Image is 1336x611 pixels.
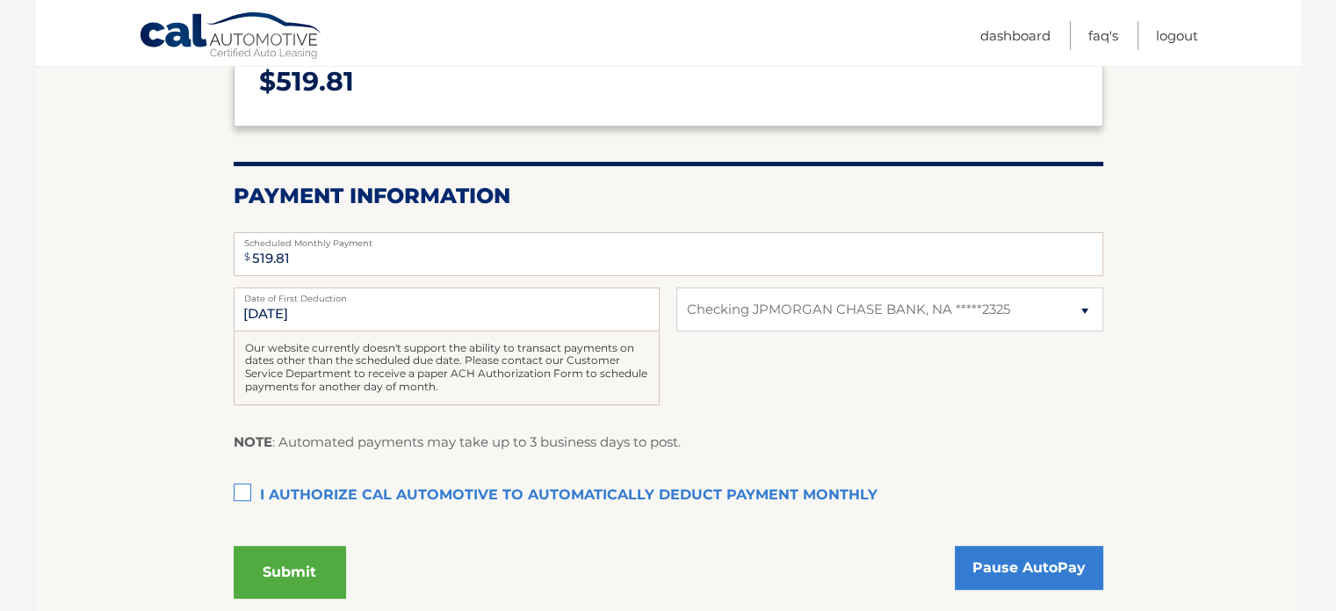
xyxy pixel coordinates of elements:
a: Logout [1156,21,1198,50]
a: Dashboard [980,21,1051,50]
p: $ [259,59,1078,105]
input: Payment Amount [234,232,1103,276]
span: 519.81 [276,65,354,98]
label: Scheduled Monthly Payment [234,232,1103,246]
div: Our website currently doesn't support the ability to transact payments on dates other than the sc... [234,331,660,405]
input: Payment Date [234,287,660,331]
strong: NOTE [234,433,272,450]
a: Pause AutoPay [955,546,1103,590]
a: Cal Automotive [139,11,323,62]
label: I authorize cal automotive to automatically deduct payment monthly [234,478,1103,513]
h2: Payment Information [234,183,1103,209]
label: Date of First Deduction [234,287,660,302]
button: Submit [234,546,346,599]
a: FAQ's [1088,21,1118,50]
p: : Automated payments may take up to 3 business days to post. [234,431,681,454]
span: $ [239,237,256,277]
